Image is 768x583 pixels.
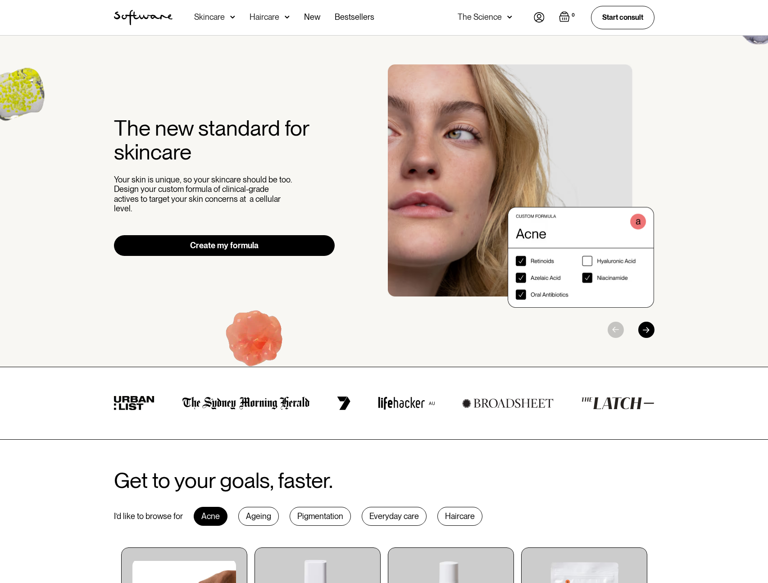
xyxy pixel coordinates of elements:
[238,507,279,526] div: Ageing
[559,11,577,24] a: Open empty cart
[581,397,654,410] img: the latch logo
[458,13,502,22] div: The Science
[114,511,183,521] div: I’d like to browse for
[388,64,654,308] div: 1 / 3
[114,235,335,256] a: Create my formula
[378,396,435,410] img: lifehacker logo
[462,398,554,408] img: broadsheet logo
[285,13,290,22] img: arrow down
[114,469,333,492] h2: Get to your goals, faster.
[230,13,235,22] img: arrow down
[114,10,173,25] a: home
[114,10,173,25] img: Software Logo
[200,287,312,397] img: Hydroquinone (skin lightening agent)
[362,507,427,526] div: Everyday care
[182,396,310,410] img: the Sydney morning herald logo
[437,507,482,526] div: Haircare
[250,13,279,22] div: Haircare
[194,507,227,526] div: Acne
[290,507,351,526] div: Pigmentation
[114,175,294,214] p: Your skin is unique, so your skincare should be too. Design your custom formula of clinical-grade...
[638,322,654,338] div: Next slide
[507,13,512,22] img: arrow down
[114,116,335,164] h2: The new standard for skincare
[194,13,225,22] div: Skincare
[591,6,654,29] a: Start consult
[570,11,577,19] div: 0
[114,396,155,410] img: urban list logo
